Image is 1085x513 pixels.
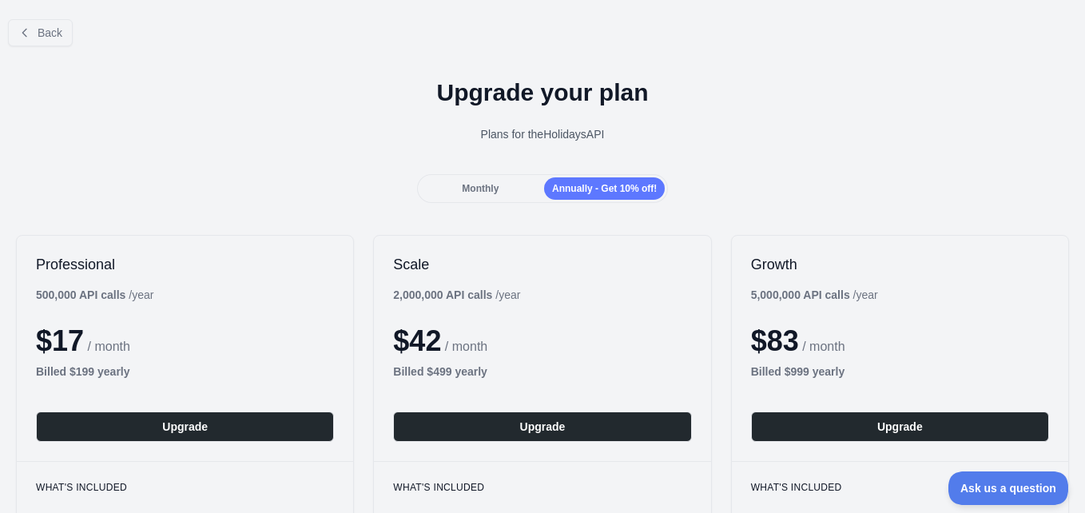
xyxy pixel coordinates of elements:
div: / year [393,287,520,303]
span: $ 83 [751,324,799,357]
div: / year [751,287,878,303]
b: 2,000,000 API calls [393,288,492,301]
span: $ 42 [393,324,441,357]
b: 5,000,000 API calls [751,288,850,301]
h2: Growth [751,255,1049,274]
h2: Scale [393,255,691,274]
iframe: Toggle Customer Support [948,471,1069,505]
